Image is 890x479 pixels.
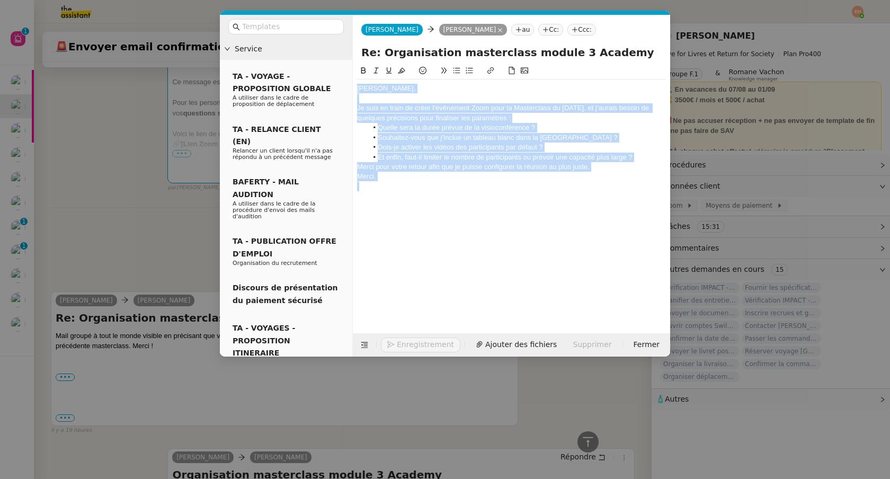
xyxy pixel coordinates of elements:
span: Ajouter des fichiers [485,339,557,351]
div: Service [220,39,352,59]
div: Merci pour votre retour afin que je puisse configurer la réunion au plus juste. [357,162,666,172]
input: Subject [361,45,662,60]
span: TA - VOYAGES - PROPOSITION ITINERAIRE [233,324,295,357]
span: Service [235,43,348,55]
li: Souhaitez-vous que j’inclue un tableau blanc dans la [GEOGRAPHIC_DATA] ? [368,133,666,143]
button: Fermer [627,338,666,352]
div: [PERSON_NAME], [357,84,666,93]
nz-tag: [PERSON_NAME] [439,24,508,36]
span: Fermer [634,339,660,351]
span: Relancer un client lorsqu'il n'a pas répondu à un précédent message [233,147,333,161]
span: TA - VOYAGE - PROPOSITION GLOBALE [233,72,331,93]
li: Et enfin, faut-il limiter le nombre de participants ou prévoir une capacité plus large ? [368,153,666,162]
span: TA - RELANCE CLIENT (EN) [233,125,321,146]
span: [PERSON_NAME] [366,26,419,33]
span: Organisation du recrutement [233,260,317,267]
button: Enregistrement [381,338,460,352]
li: Quelle sera la durée prévue de la visioconférence ? [368,123,666,132]
span: TA - PUBLICATION OFFRE D'EMPLOI [233,237,336,258]
li: Dois-je activer les vidéos des participants par défaut ? [368,143,666,152]
button: Supprimer [566,338,618,352]
div: Merci. [357,172,666,181]
span: A utiliser dans le cadre de proposition de déplacement [233,94,314,108]
span: A utiliser dans le cadre de la procédure d'envoi des mails d'audition [233,200,316,220]
button: Ajouter des fichiers [469,338,563,352]
nz-tag: Ccc: [567,24,596,36]
span: Discours de présentation du paiement sécurisé [233,283,338,304]
div: Je suis en train de créer l’événement Zoom pour la Masterclass du [DATE], et j’aurais besoin de q... [357,103,666,123]
input: Templates [242,21,337,33]
nz-tag: Cc: [538,24,563,36]
span: BAFERTY - MAIL AUDITION [233,178,299,198]
nz-tag: au [511,24,534,36]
